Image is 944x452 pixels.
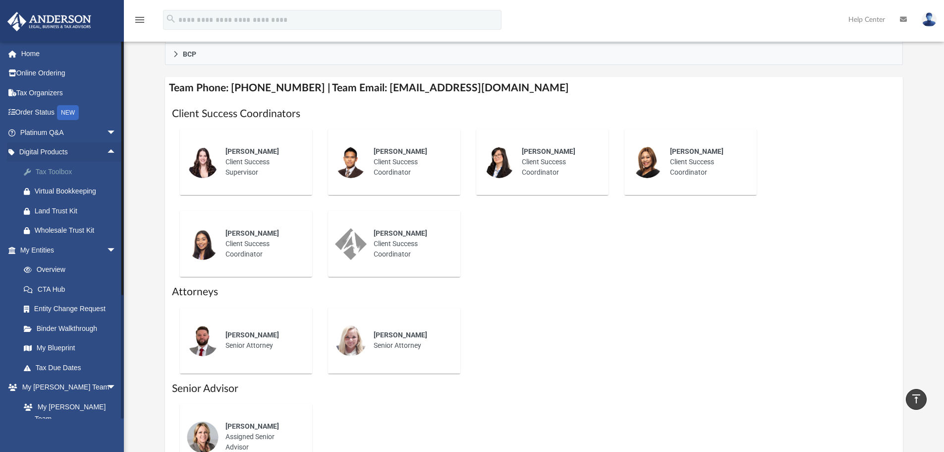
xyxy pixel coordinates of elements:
i: search [166,13,176,24]
a: My [PERSON_NAME] Teamarrow_drop_down [7,378,126,397]
h1: Attorneys [172,285,896,299]
a: vertical_align_top [906,389,927,410]
i: vertical_align_top [910,393,922,405]
img: thumbnail [187,146,219,178]
div: Client Success Coordinator [663,139,750,185]
h1: Client Success Coordinators [172,107,896,121]
a: Tax Due Dates [14,358,131,378]
a: Overview [14,260,131,280]
span: arrow_drop_down [107,378,126,398]
h4: Team Phone: [PHONE_NUMBER] | Team Email: [EMAIL_ADDRESS][DOMAIN_NAME] [165,77,903,99]
div: Client Success Coordinator [515,139,602,185]
a: Tax Organizers [7,83,131,103]
div: Client Success Coordinator [367,221,453,266]
span: [PERSON_NAME] [374,147,427,155]
a: My Blueprint [14,338,126,358]
span: arrow_drop_down [107,123,126,143]
span: [PERSON_NAME] [225,147,279,155]
span: [PERSON_NAME] [670,147,723,155]
a: Virtual Bookkeeping [14,182,131,201]
span: [PERSON_NAME] [225,229,279,237]
div: NEW [57,105,79,120]
a: Platinum Q&Aarrow_drop_down [7,123,131,142]
a: Home [7,44,131,64]
img: thumbnail [335,146,367,178]
span: [PERSON_NAME] [522,147,575,155]
a: Entity Change Request [14,299,131,319]
a: CTA Hub [14,279,131,299]
a: Order StatusNEW [7,103,131,123]
div: Client Success Coordinator [219,221,305,266]
a: BCP [165,44,903,65]
img: thumbnail [187,324,219,356]
span: [PERSON_NAME] [374,331,427,339]
a: My Entitiesarrow_drop_down [7,240,131,260]
a: Land Trust Kit [14,201,131,221]
a: My [PERSON_NAME] Team [14,397,121,429]
span: BCP [183,51,196,58]
span: [PERSON_NAME] [225,422,279,430]
span: arrow_drop_up [107,142,126,163]
a: Binder Walkthrough [14,319,131,338]
a: Tax Toolbox [14,162,131,182]
span: arrow_drop_down [107,240,126,260]
div: Land Trust Kit [35,205,119,217]
div: Senior Attorney [219,323,305,358]
div: Virtual Bookkeeping [35,185,119,197]
span: [PERSON_NAME] [225,331,279,339]
div: Senior Attorney [367,323,453,358]
img: Anderson Advisors Platinum Portal [4,12,94,31]
a: Wholesale Trust Kit [14,221,131,241]
h1: Senior Advisor [172,382,896,396]
div: Client Success Supervisor [219,139,305,185]
a: menu [134,19,146,26]
img: thumbnail [335,228,367,260]
img: thumbnail [483,146,515,178]
img: thumbnail [335,324,367,356]
i: menu [134,14,146,26]
div: Wholesale Trust Kit [35,224,119,237]
img: User Pic [922,12,937,27]
a: Online Ordering [7,64,131,83]
img: thumbnail [631,146,663,178]
img: thumbnail [187,228,219,260]
div: Client Success Coordinator [367,139,453,185]
a: Digital Productsarrow_drop_up [7,142,131,162]
span: [PERSON_NAME] [374,229,427,237]
div: Tax Toolbox [35,166,119,178]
